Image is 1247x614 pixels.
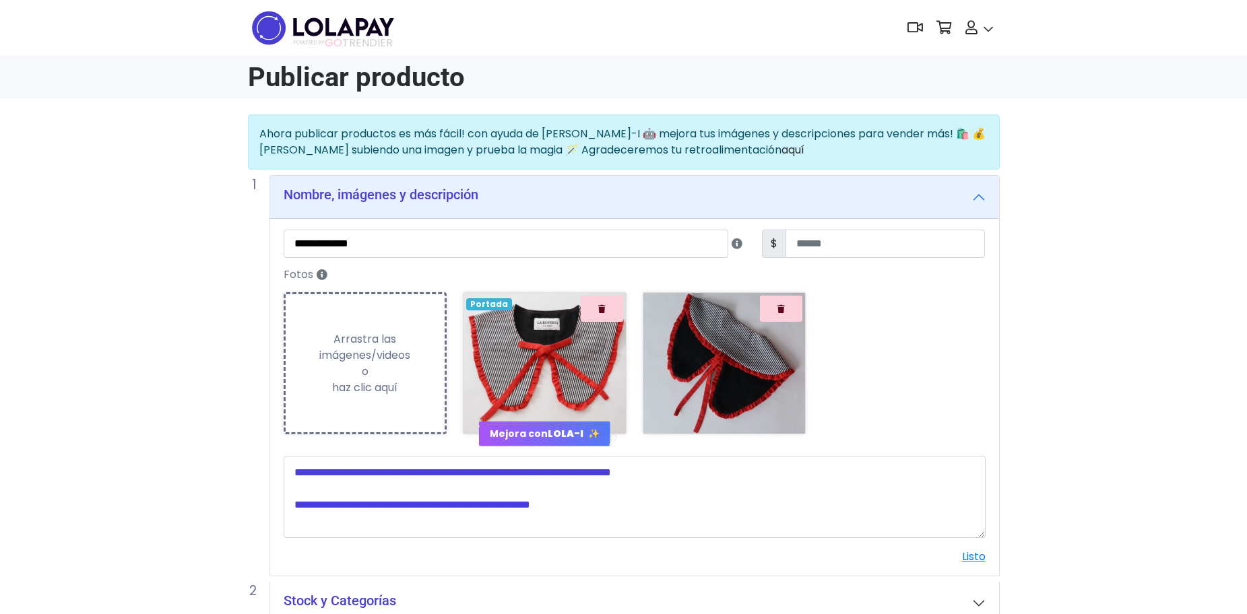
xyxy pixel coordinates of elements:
[962,549,986,564] a: Listo
[643,293,806,434] img: 2Q==
[294,37,393,49] span: TRENDIER
[294,39,325,46] span: POWERED BY
[325,35,342,50] span: GO
[284,592,396,609] h5: Stock y Categorías
[548,426,583,440] strong: LOLA-I
[463,293,626,434] img: 2Q==
[479,421,610,446] button: Mejora conLOLA-I ✨
[248,61,616,93] h1: Publicar producto
[284,186,478,203] h5: Nombre, imágenes y descripción
[760,296,802,322] button: Quitar
[581,296,623,322] button: Quitar
[762,230,786,258] span: $
[781,142,804,158] a: aquí
[259,126,986,158] span: Ahora publicar productos es más fácil! con ayuda de [PERSON_NAME]-I 🤖 mejora tus imágenes y descr...
[588,427,600,441] span: ✨
[286,331,445,396] div: Arrastra las imágenes/videos o haz clic aquí
[466,298,512,310] span: Portada
[270,176,999,219] button: Nombre, imágenes y descripción
[276,263,994,287] label: Fotos
[248,7,398,49] img: logo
